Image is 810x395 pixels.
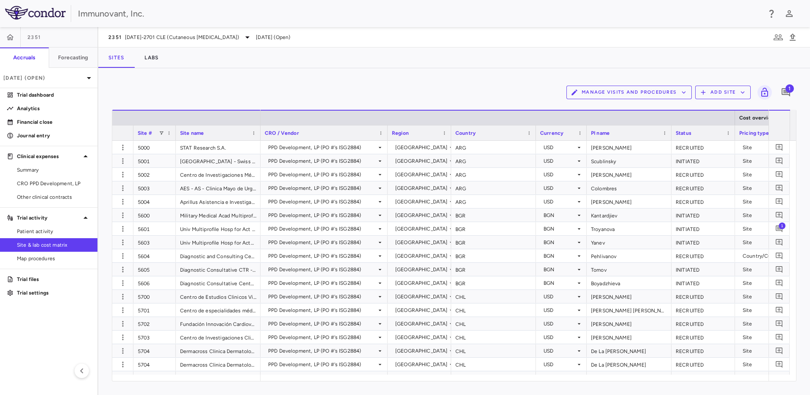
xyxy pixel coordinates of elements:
[17,105,91,112] p: Analytics
[587,290,671,303] div: [PERSON_NAME]
[133,371,176,384] div: 6500
[17,193,91,201] span: Other clinical contracts
[775,347,783,355] svg: Add comment
[743,303,788,317] div: Site
[451,331,536,344] div: CHL
[268,236,377,249] div: PPD Development, LP (PO #'s ISG2884)
[774,318,785,329] button: Add comment
[133,168,176,181] div: 5002
[17,180,91,187] span: CRO PPD Development, LP
[743,317,788,331] div: Site
[176,249,261,262] div: Diagnostic and Consulting Center Vita OOD
[671,141,735,154] div: RECRUITED
[268,195,377,209] div: PPD Development, LP (PO #'s ISG2884)
[774,196,785,207] button: Add comment
[392,130,409,136] span: Region
[133,290,176,303] div: 5700
[133,209,176,222] div: 5600
[779,85,793,100] button: Add comment
[544,141,576,154] div: USD
[671,236,735,249] div: INITIATED
[743,344,788,358] div: Site
[17,289,91,297] p: Trial settings
[451,344,536,357] div: CHL
[743,236,788,249] div: Site
[671,317,735,330] div: RECRUITED
[395,290,448,303] div: [GEOGRAPHIC_DATA]
[17,132,91,139] p: Journal entry
[180,130,204,136] span: Site name
[587,276,671,289] div: Boyadzhieva
[451,263,536,276] div: BGR
[395,331,448,344] div: [GEOGRAPHIC_DATA]
[774,291,785,302] button: Add comment
[395,154,448,168] div: [GEOGRAPHIC_DATA]
[695,86,751,99] button: Add Site
[17,153,80,160] p: Clinical expenses
[743,168,788,181] div: Site
[176,168,261,181] div: Centro de Investigaciones Médicas Tucumán - PPDS
[268,317,377,331] div: PPD Development, LP (PO #'s ISG2884)
[775,238,783,246] svg: Add comment
[451,317,536,330] div: CHL
[671,263,735,276] div: INITIATED
[775,252,783,260] svg: Add comment
[17,228,91,235] span: Patient activity
[781,87,791,97] svg: Add comment
[176,154,261,167] div: [GEOGRAPHIC_DATA] - Swiss Medical Group
[754,85,772,100] span: Lock grid
[587,303,671,317] div: [PERSON_NAME] [PERSON_NAME]
[785,84,794,93] span: 1
[176,344,261,357] div: Dermacross Clinica Dermatologica
[17,166,91,174] span: Summary
[451,236,536,249] div: BGR
[671,358,735,371] div: RECRUITED
[544,209,576,222] div: BGN
[743,181,788,195] div: Site
[774,331,785,343] button: Add comment
[451,222,536,235] div: BGR
[774,209,785,221] button: Add comment
[587,141,671,154] div: [PERSON_NAME]
[451,209,536,222] div: BGR
[17,241,91,249] span: Site & lab cost matrix
[395,222,448,236] div: [GEOGRAPHIC_DATA]
[743,195,788,209] div: Site
[176,331,261,344] div: Centro de Investigaciones Clinicas UC CICUC
[775,265,783,273] svg: Add comment
[587,168,671,181] div: [PERSON_NAME]
[395,249,448,263] div: [GEOGRAPHIC_DATA]
[587,181,671,195] div: Colombres
[176,290,261,303] div: Centro de Estudios Clinicos Victoria Limitada
[743,263,788,276] div: Site
[268,263,377,276] div: PPD Development, LP (PO #'s ISG2884)
[775,320,783,328] svg: Add comment
[676,130,691,136] span: Status
[58,54,89,61] h6: Forecasting
[133,141,176,154] div: 5000
[395,181,448,195] div: [GEOGRAPHIC_DATA]
[176,236,261,249] div: Univ Multiprofile Hosp for ActTx Aleksandrovsk
[774,169,785,180] button: Add comment
[544,276,576,290] div: BGN
[544,195,576,209] div: USD
[587,263,671,276] div: Tomov
[587,222,671,235] div: Troyanova
[451,303,536,317] div: CHL
[451,154,536,167] div: ARG
[5,6,66,19] img: logo-full-SnFGN8VE.png
[587,249,671,262] div: Pehlivanov
[451,195,536,208] div: ARG
[98,47,134,68] button: Sites
[133,222,176,235] div: 5601
[544,317,576,331] div: USD
[268,141,377,154] div: PPD Development, LP (PO #'s ISG2884)
[544,344,576,358] div: USD
[743,141,788,154] div: Site
[176,209,261,222] div: Military Medical Acad Multiprof Hosp for Active Tx
[268,154,377,168] div: PPD Development, LP (PO #'s ISG2884)
[775,197,783,206] svg: Add comment
[268,168,377,181] div: PPD Development, LP (PO #'s ISG2884)
[774,142,785,153] button: Add comment
[176,276,261,289] div: Diagnostic Consultative Center Convex EOOD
